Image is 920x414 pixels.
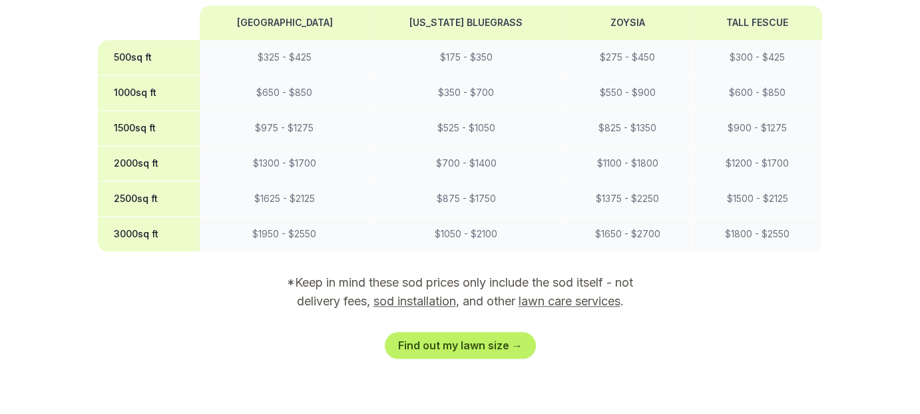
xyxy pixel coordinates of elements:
td: $ 975 - $ 1275 [200,111,369,146]
th: Zoysia [563,5,692,40]
p: *Keep in mind these sod prices only include the sod itself - not delivery fees, , and other . [268,273,652,311]
th: 3000 sq ft [98,217,200,252]
td: $ 1375 - $ 2250 [563,181,692,217]
td: $ 275 - $ 450 [563,40,692,75]
td: $ 1650 - $ 2700 [563,217,692,252]
td: $ 175 - $ 350 [369,40,563,75]
td: $ 600 - $ 850 [692,75,821,111]
td: $ 900 - $ 1275 [692,111,821,146]
td: $ 1050 - $ 2100 [369,217,563,252]
td: $ 350 - $ 700 [369,75,563,111]
td: $ 875 - $ 1750 [369,181,563,217]
td: $ 1300 - $ 1700 [200,146,369,181]
td: $ 1500 - $ 2125 [692,181,821,217]
td: $ 1100 - $ 1800 [563,146,692,181]
td: $ 1200 - $ 1700 [692,146,821,181]
td: $ 325 - $ 425 [200,40,369,75]
th: 2000 sq ft [98,146,200,181]
td: $ 1800 - $ 2550 [692,217,821,252]
th: 500 sq ft [98,40,200,75]
td: $ 1625 - $ 2125 [200,181,369,217]
th: [GEOGRAPHIC_DATA] [200,5,369,40]
th: Tall Fescue [692,5,821,40]
a: Find out my lawn size → [385,332,536,359]
a: lawn care services [519,294,620,308]
td: $ 525 - $ 1050 [369,111,563,146]
td: $ 825 - $ 1350 [563,111,692,146]
td: $ 1950 - $ 2550 [200,217,369,252]
a: sod installation [373,294,456,308]
th: 1500 sq ft [98,111,200,146]
th: 1000 sq ft [98,75,200,111]
td: $ 550 - $ 900 [563,75,692,111]
td: $ 650 - $ 850 [200,75,369,111]
th: [US_STATE] Bluegrass [369,5,563,40]
td: $ 700 - $ 1400 [369,146,563,181]
td: $ 300 - $ 425 [692,40,821,75]
th: 2500 sq ft [98,181,200,217]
